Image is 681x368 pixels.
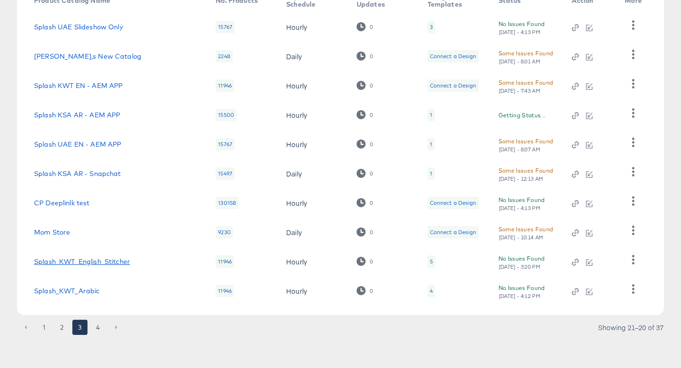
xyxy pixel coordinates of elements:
button: Go to page 2 [54,320,70,335]
div: 0 [369,53,373,60]
div: 2248 [216,50,233,62]
div: 0 [369,200,373,206]
div: 11946 [216,285,234,297]
div: 0 [369,82,373,89]
div: 0 [357,228,373,237]
div: [DATE] - 7:43 AM [498,88,541,94]
a: Splash UAE Slideshow Only [34,23,123,31]
div: 0 [369,229,373,236]
td: Hourly [279,247,349,276]
button: Some Issues Found[DATE] - 10:14 AM [498,224,553,241]
a: Mom Store [34,228,70,236]
div: 15497 [216,167,235,180]
button: Some Issues Found[DATE] - 12:13 AM [498,166,553,182]
td: Hourly [279,100,349,130]
button: Go to page 4 [90,320,105,335]
div: [DATE] - 12:13 AM [498,175,544,182]
div: 9230 [216,226,233,238]
div: [DATE] - 8:07 AM [498,146,541,153]
a: Splash UAE EN - AEM APP [34,140,121,148]
div: 1 [430,140,432,148]
button: Go to next page [108,320,123,335]
div: 5 [428,255,435,268]
td: Hourly [279,71,349,100]
div: 15767 [216,138,235,150]
div: Some Issues Found [498,224,553,234]
div: 0 [357,110,373,119]
td: Daily [279,159,349,188]
div: Connect a Design [430,53,476,60]
div: 0 [369,170,373,177]
div: 0 [357,257,373,266]
div: [DATE] - 8:01 AM [498,58,541,65]
a: CP Deeplinlk test [34,199,90,207]
nav: pagination navigation [17,320,125,335]
div: 4 [430,287,433,295]
button: Some Issues Found[DATE] - 7:43 AM [498,78,553,94]
div: 11946 [216,255,234,268]
div: 5 [430,258,433,265]
div: 130158 [216,197,238,209]
a: Splash_KWT_Arabic [34,287,100,295]
div: Connect a Design [428,226,479,238]
div: Connect a Design [428,50,479,62]
a: [PERSON_NAME],s New Catalog [34,53,141,60]
div: 1 [430,111,432,119]
div: 1 [428,138,435,150]
button: Some Issues Found[DATE] - 8:01 AM [498,48,553,65]
div: 4 [428,285,435,297]
div: Some Issues Found [498,78,553,88]
div: Some Issues Found [498,166,553,175]
div: 1 [430,170,432,177]
div: Some Issues Found [498,136,553,146]
div: 0 [357,198,373,207]
button: Go to previous page [18,320,34,335]
div: Some Issues Found [498,48,553,58]
div: 3 [430,23,433,31]
div: 0 [357,286,373,295]
div: Connect a Design [430,199,476,207]
div: Connect a Design [430,82,476,89]
td: Daily [279,42,349,71]
button: page 3 [72,320,87,335]
div: 0 [369,288,373,294]
div: 0 [357,140,373,149]
button: Go to page 1 [36,320,52,335]
div: Showing 21–20 of 37 [598,324,664,331]
div: Connect a Design [428,79,479,92]
a: Splash KSA AR - Snapchat [34,170,121,177]
a: Splash KSA AR - AEM APP [34,111,120,119]
div: 1 [428,109,435,121]
div: 1 [428,167,435,180]
div: 0 [357,22,373,31]
td: Daily [279,218,349,247]
button: Some Issues Found[DATE] - 8:07 AM [498,136,553,153]
td: Hourly [279,276,349,306]
div: 15767 [216,21,235,33]
div: 15500 [216,109,236,121]
div: 0 [357,169,373,178]
div: 3 [428,21,435,33]
div: Connect a Design [428,197,479,209]
a: Splash KWT EN - AEM APP [34,82,122,89]
div: 0 [369,24,373,30]
td: Hourly [279,188,349,218]
div: Connect a Design [430,228,476,236]
div: 0 [357,81,373,90]
td: Hourly [279,12,349,42]
div: 11946 [216,79,234,92]
div: 0 [369,112,373,118]
div: 0 [369,258,373,265]
a: Splash_KWT_English_Stitcher [34,258,130,265]
div: 0 [369,141,373,148]
div: 0 [357,52,373,61]
td: Hourly [279,130,349,159]
div: [DATE] - 10:14 AM [498,234,544,241]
